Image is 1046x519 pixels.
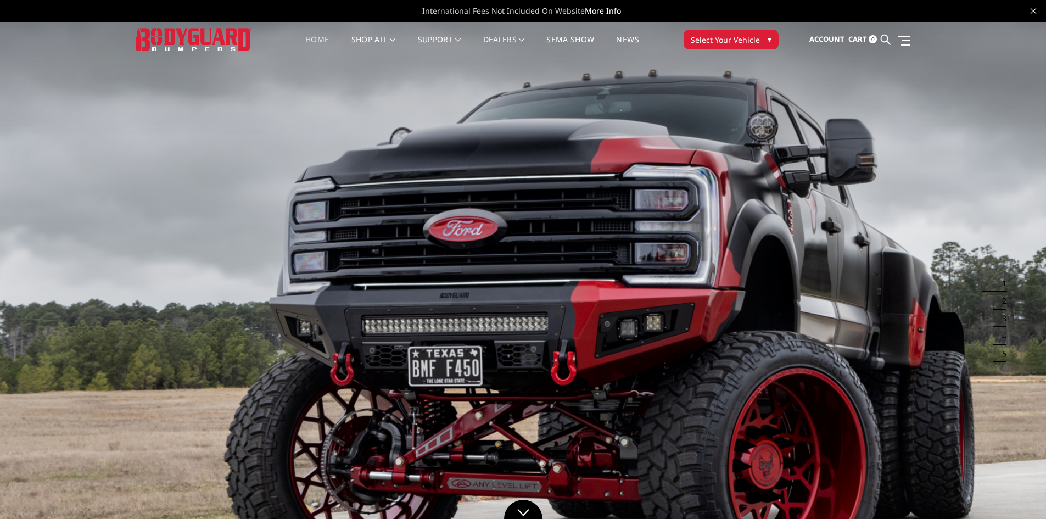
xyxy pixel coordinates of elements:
span: Account [809,34,844,44]
a: Home [305,36,329,57]
a: Support [418,36,461,57]
button: 5 of 5 [995,345,1006,362]
a: Account [809,25,844,54]
button: 3 of 5 [995,310,1006,327]
span: ▾ [768,34,771,45]
a: Dealers [483,36,525,57]
button: 2 of 5 [995,292,1006,310]
span: Cart [848,34,867,44]
a: shop all [351,36,396,57]
button: 4 of 5 [995,327,1006,345]
span: 0 [869,35,877,43]
button: Select Your Vehicle [684,30,779,49]
img: BODYGUARD BUMPERS [136,28,251,51]
a: SEMA Show [546,36,594,57]
span: Select Your Vehicle [691,34,760,46]
a: More Info [585,5,621,16]
iframe: Chat Widget [991,466,1046,519]
a: News [616,36,639,57]
a: Click to Down [504,500,542,519]
a: Cart 0 [848,25,877,54]
button: 1 of 5 [995,275,1006,292]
